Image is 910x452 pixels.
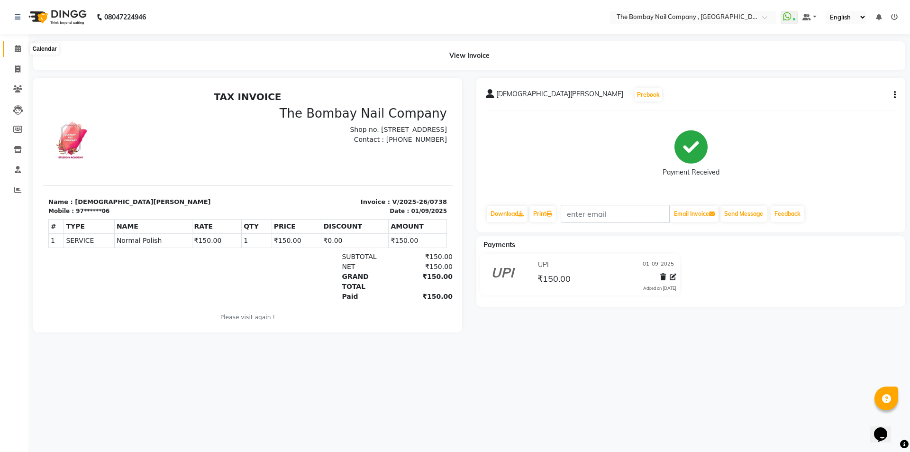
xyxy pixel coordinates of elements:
p: Please visit again ! [6,226,404,234]
p: Invoice : V/2025-26/0738 [211,110,405,120]
td: ₹0.00 [279,146,346,160]
th: QTY [199,132,229,146]
p: Shop no. [STREET_ADDRESS] [211,37,405,47]
td: 1 [199,146,229,160]
th: # [6,132,21,146]
input: enter email [561,205,670,223]
span: 01-09-2025 [643,260,674,270]
button: Email Invoice [670,206,719,222]
span: [DEMOGRAPHIC_DATA][PERSON_NAME] [496,89,623,102]
th: AMOUNT [346,132,404,146]
a: Print [529,206,556,222]
th: TYPE [21,132,72,146]
p: Name : [DEMOGRAPHIC_DATA][PERSON_NAME] [6,110,200,120]
div: Paid [293,204,352,214]
span: Payments [483,240,515,249]
td: ₹150.00 [149,146,199,160]
span: UPI [538,260,549,270]
th: DISCOUNT [279,132,346,146]
div: Calendar [30,43,59,55]
div: ₹150.00 [352,175,410,184]
div: SUBTOTAL [293,165,352,175]
td: ₹150.00 [346,146,404,160]
button: Prebook [635,88,662,101]
div: 01/09/2025 [368,120,404,128]
div: View Invoice [33,41,905,70]
div: ₹150.00 [352,165,410,175]
span: ₹150.00 [537,273,571,286]
b: 08047224946 [104,4,146,30]
div: GRAND TOTAL [293,184,352,204]
th: RATE [149,132,199,146]
div: NET [293,175,352,184]
td: ₹150.00 [229,146,279,160]
td: 1 [6,146,21,160]
div: Payment Received [663,167,719,177]
div: Added on [DATE] [643,285,676,292]
h2: TAX INVOICE [6,4,404,15]
div: Date : [347,120,366,128]
td: SERVICE [21,146,72,160]
p: Contact : [PHONE_NUMBER] [211,47,405,57]
a: Download [487,206,528,222]
h3: The Bombay Nail Company [211,19,405,34]
div: ₹150.00 [352,204,410,214]
a: Feedback [771,206,804,222]
iframe: chat widget [870,414,901,443]
img: logo [24,4,89,30]
div: ₹150.00 [352,184,410,204]
th: PRICE [229,132,279,146]
button: Send Message [720,206,767,222]
span: Normal Polish [74,148,147,158]
th: NAME [72,132,149,146]
div: Mobile : [6,120,31,128]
